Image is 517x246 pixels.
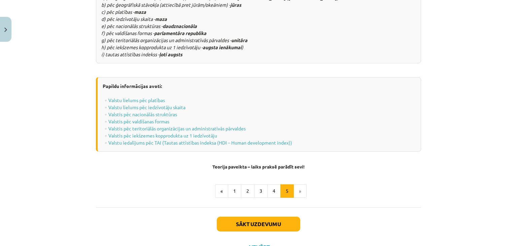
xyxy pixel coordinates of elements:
button: 2 [241,184,254,198]
strong: unitāra [231,37,247,43]
strong: daudznacionāla [163,23,197,29]
strong: Papildu informācijas avoti: [103,83,162,89]
button: « [215,184,228,198]
a: Valstis pēc valdīšanas formas [108,118,169,124]
a: Valstis pēc nacionālās struktūras [108,111,177,117]
a: Valstu iedalījums pēc TAI (Tautas attīstības indeksa (HDI – Human development index)) [108,140,292,146]
div: ▫️ ▫️ ▫️ ▫️ ▫️ ▫️ ▫️ [96,77,421,152]
button: 3 [254,184,268,198]
button: 4 [267,184,281,198]
button: 5 [280,184,294,198]
strong: maza [134,9,146,15]
strong: ļoti augsts [159,51,182,57]
strong: parlamentāra republika [154,30,206,36]
nav: Page navigation example [96,184,421,198]
a: Valstu lielums pēc platības [108,97,165,103]
button: 1 [228,184,241,198]
img: icon-close-lesson-0947bae3869378f0d4975bcd49f059093ad1ed9edebbc8119c70593378902aed.svg [4,28,7,32]
button: Sākt uzdevumu [217,217,300,232]
strong: maza [155,16,167,22]
strong: jūras [230,2,241,8]
a: Valstis pēc iekšzemes kopprodukta uz 1 iedzīvotāju [108,132,217,139]
strong: augsta ienākumai [203,44,242,50]
a: Valstu lielums pēc iedzīvotāju skaita [108,104,185,110]
a: Valstis pēc teritoriālās organizācijas un administratīvās pārvaldes [108,125,246,131]
strong: Teorija paveikta – laiks praksē parādīt sevi! [212,163,305,170]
